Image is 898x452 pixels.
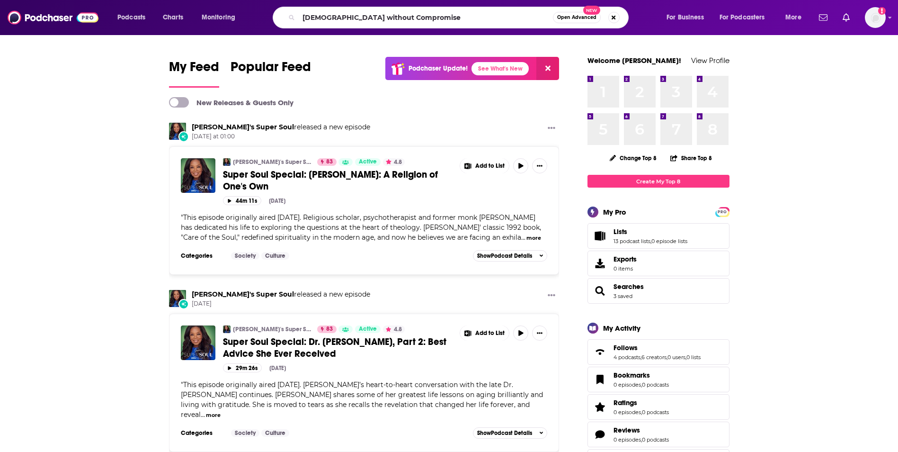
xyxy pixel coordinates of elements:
[223,363,262,372] button: 29m 26s
[192,300,370,308] span: [DATE]
[181,158,215,193] a: Super Soul Special: Thomas Moore: A Religion of One's Own
[685,354,686,361] span: ,
[355,325,381,333] a: Active
[460,158,509,173] button: Show More Button
[613,238,650,244] a: 13 podcast lists
[587,422,729,447] span: Reviews
[326,325,333,334] span: 83
[471,62,529,75] a: See What's New
[473,427,548,439] button: ShowPodcast Details
[169,59,219,81] span: My Feed
[717,208,728,216] span: PRO
[473,250,548,262] button: ShowPodcast Details
[603,208,626,217] div: My Pro
[587,367,729,392] span: Bookmarks
[169,97,293,108] a: New Releases & Guests Only
[650,238,651,244] span: ,
[591,345,610,359] a: Follows
[651,238,687,244] a: 0 episode lists
[591,428,610,441] a: Reviews
[231,59,311,81] span: Popular Feed
[667,354,685,361] a: 0 users
[181,213,541,242] span: This episode originally aired [DATE]. Religious scholar, psychotherapist and former monk [PERSON_...
[591,400,610,414] a: Ratings
[544,123,559,135] button: Show More Button
[169,290,186,307] img: Oprah's Super Soul
[201,410,205,419] span: ...
[169,123,186,140] img: Oprah's Super Soul
[223,336,453,360] a: Super Soul Special: Dr. [PERSON_NAME], Part 2: Best Advice She Ever Received
[383,325,405,333] button: 4.8
[231,429,259,437] a: Society
[587,223,729,249] span: Lists
[641,381,642,388] span: ,
[223,169,438,192] span: Super Soul Special: [PERSON_NAME]: A Religion of One's Own
[233,325,311,333] a: [PERSON_NAME]'s Super Soul
[641,354,667,361] a: 6 creators
[660,10,716,25] button: open menu
[178,131,189,142] div: New Episode
[613,371,650,380] span: Bookmarks
[532,158,547,173] button: Show More Button
[587,175,729,188] a: Create My Top 8
[181,325,215,360] a: Super Soul Special: Dr. Maya Angelou, Part 2: Best Advice She Ever Received
[532,325,547,341] button: Show More Button
[544,290,559,302] button: Show More Button
[613,293,632,299] a: 3 saved
[603,324,640,333] div: My Activity
[475,330,505,337] span: Add to List
[192,123,370,132] h3: released a new episode
[181,429,223,437] h3: Categories
[839,9,854,26] a: Show notifications dropdown
[587,339,729,365] span: Follows
[587,278,729,304] span: Searches
[613,426,640,434] span: Reviews
[779,10,813,25] button: open menu
[223,325,231,333] img: Oprah's Super Soul
[686,354,701,361] a: 0 lists
[269,198,285,204] div: [DATE]
[223,169,453,192] a: Super Soul Special: [PERSON_NAME]: A Religion of One's Own
[613,371,669,380] a: Bookmarks
[192,290,370,299] h3: released a new episode
[591,257,610,270] span: Exports
[195,10,248,25] button: open menu
[117,11,145,24] span: Podcasts
[233,158,311,166] a: [PERSON_NAME]'s Super Soul
[691,56,729,65] a: View Profile
[355,158,381,166] a: Active
[231,252,259,260] a: Society
[642,436,669,443] a: 0 podcasts
[157,10,189,25] a: Charts
[192,290,294,298] a: Oprah's Super Soul
[261,252,289,260] a: Culture
[317,158,337,166] a: 83
[641,436,642,443] span: ,
[383,158,405,166] button: 4.8
[8,9,98,27] img: Podchaser - Follow, Share and Rate Podcasts
[642,409,669,416] a: 0 podcasts
[223,158,231,166] a: Oprah's Super Soul
[521,233,525,242] span: ...
[613,398,669,407] a: Ratings
[169,59,219,88] a: My Feed
[591,229,610,243] a: Lists
[785,11,801,24] span: More
[192,123,294,131] a: Oprah's Super Soul
[526,234,541,242] button: more
[865,7,886,28] img: User Profile
[231,59,311,88] a: Popular Feed
[720,11,765,24] span: For Podcasters
[670,149,712,167] button: Share Top 8
[642,381,669,388] a: 0 podcasts
[641,409,642,416] span: ,
[181,213,541,242] span: "
[613,255,637,263] span: Exports
[557,15,596,20] span: Open Advanced
[591,284,610,298] a: Searches
[587,394,729,420] span: Ratings
[604,152,663,164] button: Change Top 8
